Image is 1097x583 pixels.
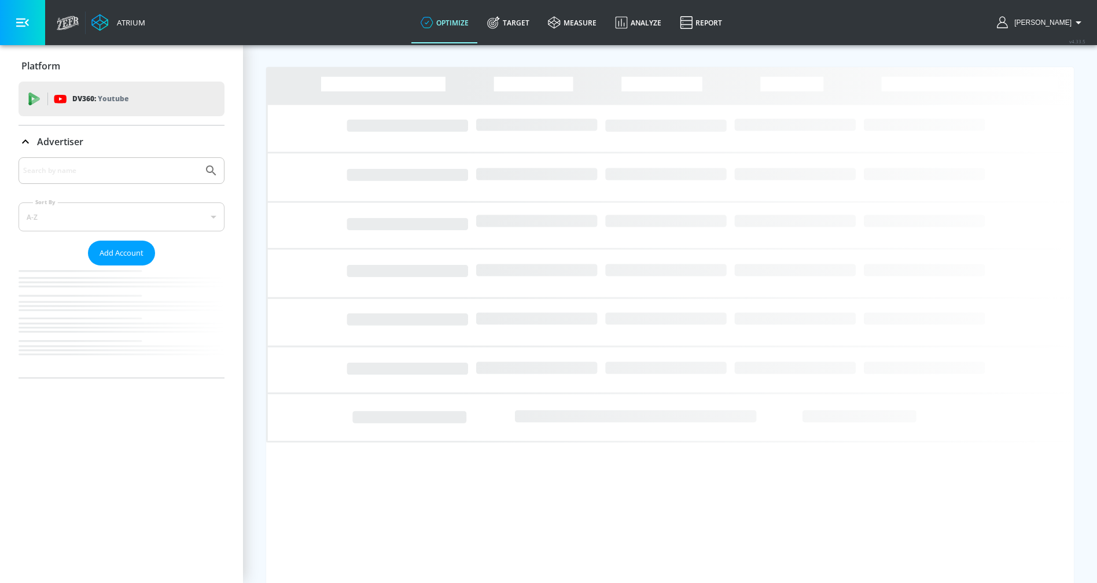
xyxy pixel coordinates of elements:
[21,60,60,72] p: Platform
[997,16,1085,29] button: [PERSON_NAME]
[112,17,145,28] div: Atrium
[539,2,606,43] a: measure
[23,163,198,178] input: Search by name
[671,2,731,43] a: Report
[1010,19,1072,27] span: login as: lekhraj.bhadava@zefr.com
[88,241,155,265] button: Add Account
[411,2,478,43] a: optimize
[1069,38,1085,45] span: v 4.33.5
[98,93,128,105] p: Youtube
[33,198,58,206] label: Sort By
[606,2,671,43] a: Analyze
[19,126,224,158] div: Advertiser
[19,265,224,378] nav: list of Advertiser
[91,14,145,31] a: Atrium
[19,50,224,82] div: Platform
[19,202,224,231] div: A-Z
[478,2,539,43] a: Target
[19,157,224,378] div: Advertiser
[19,82,224,116] div: DV360: Youtube
[72,93,128,105] p: DV360:
[37,135,83,148] p: Advertiser
[100,246,143,260] span: Add Account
